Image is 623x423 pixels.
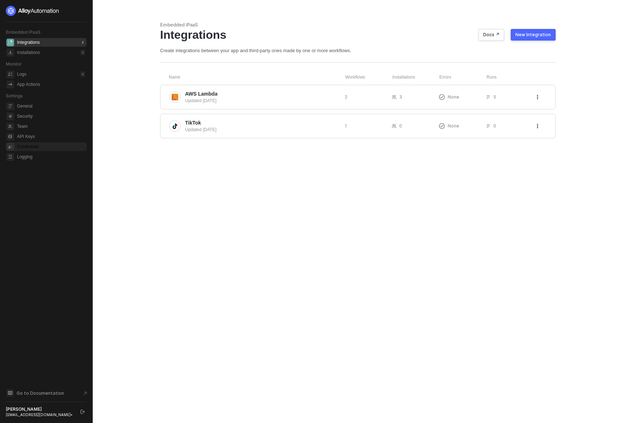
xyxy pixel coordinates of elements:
[7,39,14,46] span: integrations
[399,94,402,100] span: 3
[17,390,64,396] span: Go to Documentation
[493,94,496,100] span: 5
[80,39,85,45] div: 2
[17,50,40,56] div: Installations
[399,123,402,129] span: 0
[7,81,14,88] span: icon-app-actions
[392,95,396,99] span: icon-users
[6,6,87,16] a: logo
[17,122,85,131] span: Team
[6,412,74,417] div: [EMAIL_ADDRESS][DOMAIN_NAME] •
[486,124,490,128] span: icon-list
[7,71,14,78] span: icon-logs
[17,39,40,46] div: Integrations
[172,123,178,129] img: integration-icon
[345,94,347,100] span: 2
[448,123,459,129] span: None
[392,74,439,80] div: Installations
[345,74,392,80] div: Workflows
[439,123,445,129] span: icon-exclamation
[185,97,339,104] div: Updated [DATE]
[169,74,345,80] div: Name
[6,61,22,67] span: Monitor
[185,126,339,133] div: Updated [DATE]
[7,143,14,151] span: credentials
[392,124,396,128] span: icon-users
[80,410,85,414] span: logout
[17,132,85,141] span: API Keys
[493,123,496,129] span: 0
[439,74,486,80] div: Errors
[511,29,556,41] button: New Integration
[483,32,499,38] div: Docs ↗
[160,22,556,28] div: Embedded iPaaS
[7,123,14,130] span: team
[185,90,217,97] span: AWS Lambda
[535,124,540,128] span: icon-threedots
[515,32,551,38] div: New Integration
[7,49,14,56] span: installations
[80,50,85,55] div: 3
[448,94,459,100] span: None
[535,95,540,99] span: icon-threedots
[478,29,504,41] button: Docs ↗
[17,102,85,110] span: General
[439,94,445,100] span: icon-exclamation
[7,102,14,110] span: general
[160,28,556,42] div: Integrations
[81,390,89,397] span: document-arrow
[17,71,26,78] div: Logs
[6,389,87,397] a: Knowledge Base
[17,152,85,161] span: Logging
[172,94,178,100] img: integration-icon
[345,123,347,129] span: 1
[80,71,85,77] div: 0
[6,6,59,16] img: logo
[7,153,14,161] span: logging
[7,389,14,397] span: documentation
[17,112,85,121] span: Security
[17,142,85,151] span: Credentials
[6,93,22,99] span: Settings
[17,81,40,88] div: App Actions
[7,113,14,120] span: security
[185,119,201,126] span: TikTok
[6,406,74,412] div: [PERSON_NAME]
[6,29,41,35] span: Embedded iPaaS
[486,74,536,80] div: Runs
[486,95,490,99] span: icon-list
[7,133,14,141] span: api-key
[160,47,556,54] div: Create integrations between your app and third-party ones made by one or more workflows.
